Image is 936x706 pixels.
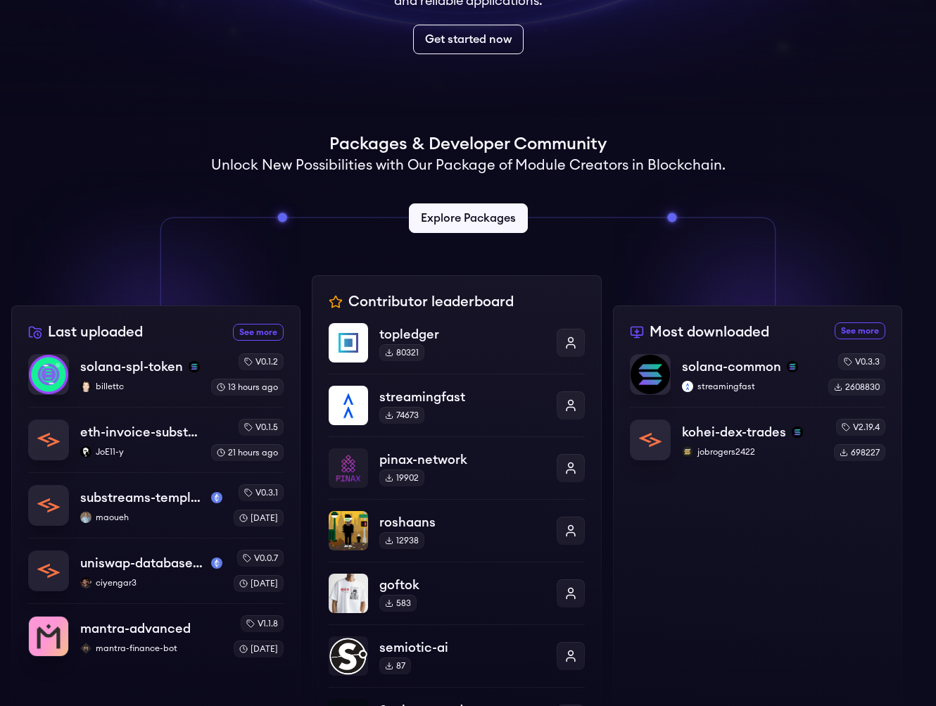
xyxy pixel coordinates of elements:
a: substreams-templatesubstreams-templatemainnetmaouehmaouehv0.3.1[DATE] [28,472,284,538]
div: 21 hours ago [211,444,284,461]
p: substreams-template [80,488,205,508]
a: See more recently uploaded packages [233,324,284,341]
div: [DATE] [234,575,284,592]
div: v0.3.3 [838,353,885,370]
img: streamingfast [682,381,693,392]
p: semiotic-ai [379,638,545,657]
img: mainnet [211,492,222,503]
img: mantra-advanced [29,617,68,656]
div: 12938 [379,532,424,549]
a: solana-commonsolana-commonsolanastreamingfaststreamingfastv0.3.32608830 [630,353,885,407]
div: v2.19.4 [836,419,885,436]
a: pinax-networkpinax-network19902 [329,436,584,499]
div: [DATE] [234,641,284,657]
img: streamingfast [329,386,368,425]
img: pinax-network [329,448,368,488]
img: mantra-finance-bot [80,643,91,654]
p: jobrogers2422 [682,446,823,458]
img: semiotic-ai [329,636,368,676]
div: v0.0.7 [237,550,284,567]
a: eth-invoice-substreamseth-invoice-substreamsJoE11-yJoE11-yv0.1.521 hours ago [28,407,284,472]
div: 74673 [379,407,424,424]
h1: Packages & Developer Community [329,133,607,156]
img: solana [189,361,200,372]
p: eth-invoice-substreams [80,422,200,442]
div: v0.1.5 [239,419,284,436]
a: Get started now [413,25,524,54]
p: mantra-finance-bot [80,643,222,654]
img: mainnet [211,557,222,569]
h2: Unlock New Possibilities with Our Package of Module Creators in Blockchain. [211,156,726,175]
img: billettc [80,381,91,392]
img: kohei-dex-trades [631,420,670,460]
img: topledger [329,323,368,363]
a: semiotic-aisemiotic-ai87 [329,624,584,687]
img: substreams-template [29,486,68,525]
img: ciyengar3 [80,577,91,588]
div: [DATE] [234,510,284,527]
div: 87 [379,657,411,674]
img: solana [792,427,803,438]
img: solana-spl-token [29,355,68,394]
p: topledger [379,324,545,344]
p: solana-spl-token [80,357,183,377]
img: solana-common [631,355,670,394]
img: maoueh [80,512,91,523]
div: 583 [379,595,417,612]
p: roshaans [379,512,545,532]
div: 698227 [834,444,885,461]
a: roshaansroshaans12938 [329,499,584,562]
p: goftok [379,575,545,595]
img: JoE11-y [80,446,91,458]
a: uniswap-database-changes-mainnetuniswap-database-changes-mainnetmainnetciyengar3ciyengar3v0.0.7[D... [28,538,284,603]
img: jobrogers2422 [682,446,693,458]
p: billettc [80,381,200,392]
img: solana [787,361,798,372]
p: JoE11-y [80,446,200,458]
p: pinax-network [379,450,545,469]
a: streamingfaststreamingfast74673 [329,374,584,436]
img: uniswap-database-changes-mainnet [29,551,68,591]
p: mantra-advanced [80,619,191,638]
p: uniswap-database-changes-mainnet [80,553,205,573]
a: kohei-dex-tradeskohei-dex-tradessolanajobrogers2422jobrogers2422v2.19.4698227 [630,407,885,461]
div: 80321 [379,344,424,361]
a: mantra-advancedmantra-advancedmantra-finance-botmantra-finance-botv1.1.8[DATE] [28,603,284,657]
img: goftok [329,574,368,613]
div: v0.3.1 [239,484,284,501]
img: roshaans [329,511,368,550]
p: maoueh [80,512,222,523]
p: ciyengar3 [80,577,222,588]
a: goftokgoftok583 [329,562,584,624]
div: 19902 [379,469,424,486]
div: 13 hours ago [211,379,284,396]
a: topledgertopledger80321 [329,323,584,374]
div: v0.1.2 [239,353,284,370]
p: solana-common [682,357,781,377]
p: streamingfast [682,381,817,392]
a: Explore Packages [409,203,528,233]
a: solana-spl-tokensolana-spl-tokensolanabillettcbillettcv0.1.213 hours ago [28,353,284,407]
div: v1.1.8 [241,615,284,632]
div: 2608830 [828,379,885,396]
img: eth-invoice-substreams [29,420,68,460]
p: kohei-dex-trades [682,422,786,442]
a: See more most downloaded packages [835,322,885,339]
p: streamingfast [379,387,545,407]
